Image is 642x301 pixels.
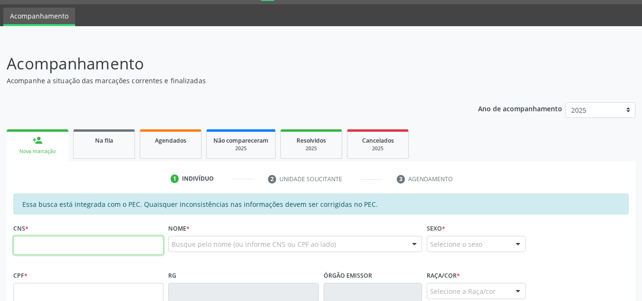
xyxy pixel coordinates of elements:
[172,239,336,249] span: Busque pelo nome (ou informe CNS ou CPF ao lado)
[354,145,402,152] div: 2025
[7,52,447,76] p: Acompanhamento
[95,136,113,145] span: Na fila
[287,145,335,152] div: 2025
[182,175,214,183] div: Indivíduo
[430,239,482,249] span: Selecione o sexo
[3,8,75,26] a: Acompanhamento
[13,148,62,155] div: Nova marcação
[430,286,496,296] span: Selecione a Raça/cor
[478,102,562,114] p: Ano de acompanhamento
[168,221,190,236] label: Nome
[362,136,394,145] span: Cancelados
[297,136,326,145] span: Resolvidos
[13,194,629,214] div: Essa busca está integrada com o PEC. Quaisquer inconsistências nas informações devem ser corrigid...
[427,268,460,283] label: Raça/cor
[32,135,43,146] div: person_add
[427,221,445,236] label: Sexo
[213,136,268,145] span: Não compareceram
[155,136,186,145] span: Agendados
[324,268,372,283] label: Órgão emissor
[171,175,179,183] div: 1
[13,221,29,236] label: CNS
[213,145,268,152] div: 2025
[7,76,447,86] p: Acompanhe a situação das marcações correntes e finalizadas
[168,268,176,283] label: RG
